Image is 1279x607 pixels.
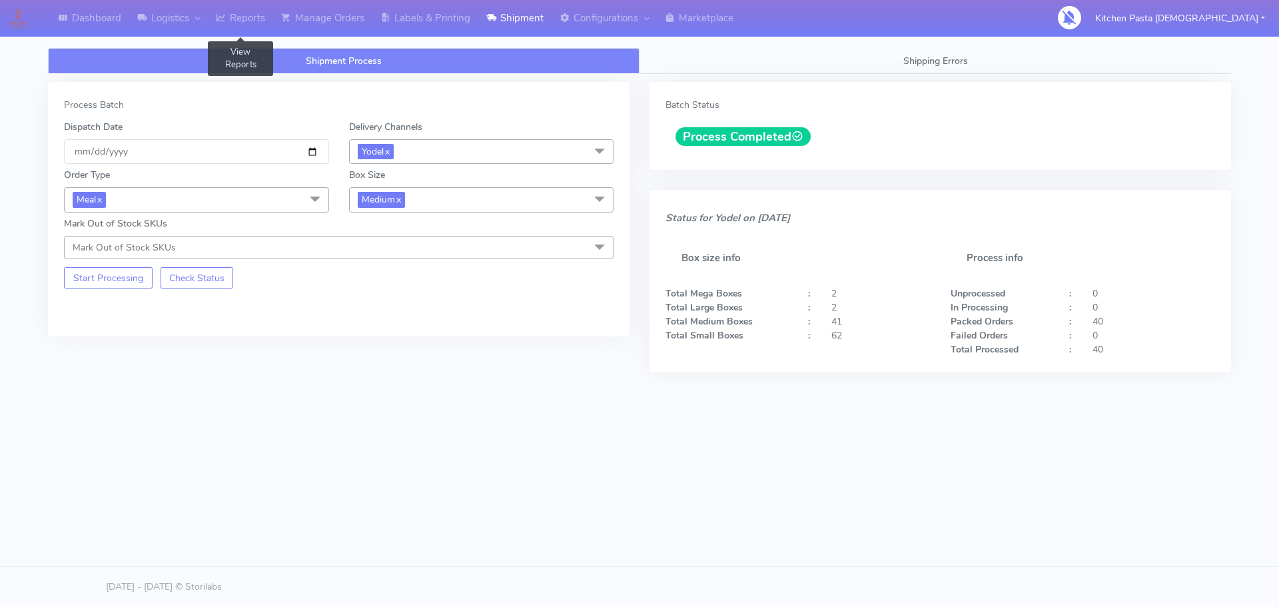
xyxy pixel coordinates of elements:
strong: Total Small Boxes [665,329,743,342]
strong: : [808,315,810,328]
span: Meal [73,192,106,207]
div: 2 [821,287,940,301]
div: 62 [821,328,940,342]
div: 40 [1082,342,1225,356]
div: 0 [1082,287,1225,301]
strong: : [1069,329,1071,342]
strong: Packed Orders [951,315,1013,328]
span: Mark Out of Stock SKUs [73,241,176,254]
strong: : [1069,343,1071,356]
div: 0 [1082,328,1225,342]
a: x [395,192,401,206]
strong: : [1069,301,1071,314]
strong: : [808,301,810,314]
ul: Tabs [48,48,1231,74]
i: Status for Yodel on [DATE] [665,211,790,225]
button: Check Status [161,267,234,289]
strong: In Processing [951,301,1008,314]
div: Process Batch [64,98,614,112]
label: Dispatch Date [64,120,123,134]
strong: : [808,329,810,342]
strong: : [808,287,810,300]
span: Process Completed [675,127,811,146]
a: x [384,144,390,158]
div: 0 [1082,301,1225,314]
strong: Total Mega Boxes [665,287,742,300]
h5: Box size info [665,237,931,280]
label: Delivery Channels [349,120,422,134]
div: Batch Status [665,98,1215,112]
strong: Total Large Boxes [665,301,743,314]
span: Medium [358,192,405,207]
strong: Unprocessed [951,287,1005,300]
span: Yodel [358,144,394,159]
button: Start Processing [64,267,153,289]
h5: Process info [951,237,1216,280]
button: Kitchen Pasta [DEMOGRAPHIC_DATA] [1085,5,1275,32]
a: x [96,192,102,206]
span: Shipment Process [306,55,382,67]
div: 40 [1082,314,1225,328]
strong: Total Medium Boxes [665,315,753,328]
div: 41 [821,314,940,328]
span: Shipping Errors [903,55,968,67]
div: 2 [821,301,940,314]
strong: Failed Orders [951,329,1008,342]
label: Box Size [349,168,385,182]
strong: Total Processed [951,343,1019,356]
label: Order Type [64,168,110,182]
strong: : [1069,315,1071,328]
strong: : [1069,287,1071,300]
label: Mark Out of Stock SKUs [64,217,167,231]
